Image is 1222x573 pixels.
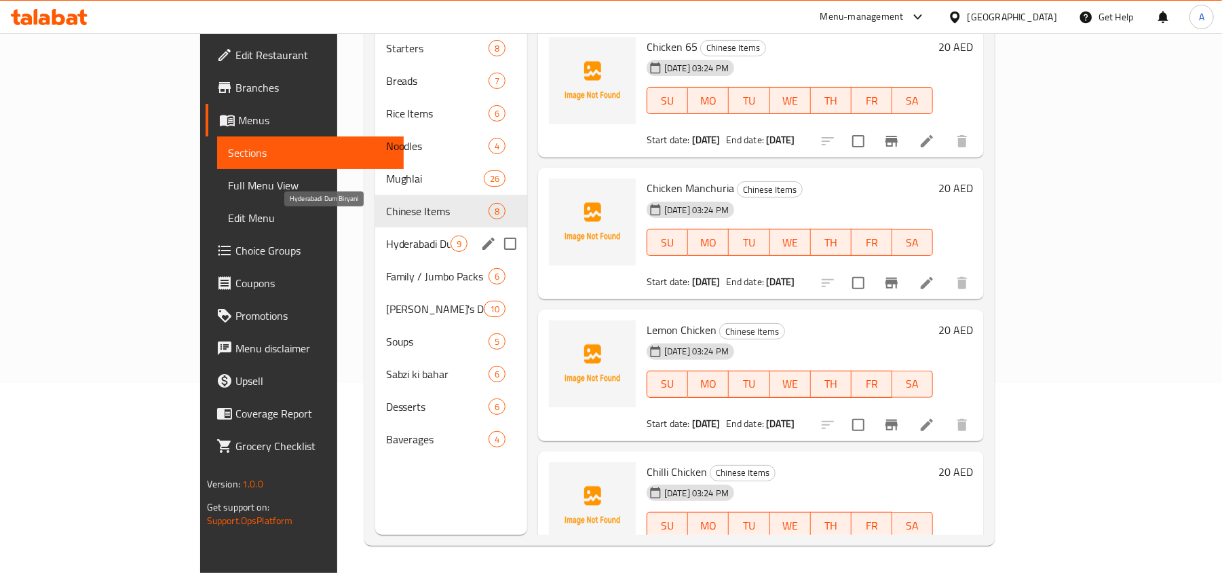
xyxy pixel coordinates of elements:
[719,323,785,339] div: Chinese Items
[647,178,734,198] span: Chicken Manchuria
[489,138,505,154] div: items
[770,512,811,539] button: WE
[946,409,978,441] button: delete
[946,125,978,158] button: delete
[852,87,892,114] button: FR
[720,324,784,339] span: Chinese Items
[857,516,887,536] span: FR
[206,267,404,299] a: Coupons
[946,267,978,299] button: delete
[217,202,404,234] a: Edit Menu
[875,125,908,158] button: Branch-specific-item
[938,320,973,339] h6: 20 AED
[386,73,489,89] div: Breads
[919,133,935,149] a: Edit menu item
[647,87,688,114] button: SU
[238,112,394,128] span: Menus
[919,275,935,291] a: Edit menu item
[489,268,505,284] div: items
[228,145,394,161] span: Sections
[386,236,451,252] span: Hyderabadi Dum Biryani
[375,325,527,358] div: Soups5
[816,91,846,111] span: TH
[217,169,404,202] a: Full Menu View
[228,177,394,193] span: Full Menu View
[659,204,734,217] span: [DATE] 03:24 PM
[375,26,527,461] nav: Menu sections
[844,411,873,439] span: Select to update
[692,131,721,149] b: [DATE]
[489,333,505,350] div: items
[659,62,734,75] span: [DATE] 03:24 PM
[206,104,404,136] a: Menus
[386,366,489,382] div: Sabzi ki bahar
[647,512,688,539] button: SU
[386,203,489,219] div: Chinese Items
[206,299,404,332] a: Promotions
[478,234,499,254] button: edit
[549,37,636,124] img: Chicken 65
[375,423,527,456] div: Baverages4
[647,371,688,398] button: SU
[938,462,973,481] h6: 20 AED
[820,9,904,25] div: Menu-management
[206,397,404,430] a: Coverage Report
[206,71,404,104] a: Branches
[653,516,683,536] span: SU
[386,333,489,350] span: Soups
[811,229,852,256] button: TH
[206,430,404,462] a: Grocery Checklist
[857,233,887,253] span: FR
[386,138,489,154] span: Noodles
[770,87,811,114] button: WE
[659,345,734,358] span: [DATE] 03:24 PM
[726,131,764,149] span: End date:
[852,229,892,256] button: FR
[235,47,394,63] span: Edit Restaurant
[734,516,764,536] span: TU
[875,409,908,441] button: Branch-specific-item
[375,130,527,162] div: Noodles4
[489,399,505,415] div: items
[653,91,683,111] span: SU
[386,301,484,317] span: [PERSON_NAME]'s Daily Special
[375,358,527,390] div: Sabzi ki bahar6
[235,340,394,356] span: Menu disclaimer
[489,401,505,413] span: 6
[375,162,527,195] div: Mughlai26
[776,91,805,111] span: WE
[734,91,764,111] span: TU
[386,40,489,56] div: Starters
[898,374,928,394] span: SA
[647,273,690,291] span: Start date:
[489,203,505,219] div: items
[489,368,505,381] span: 6
[375,32,527,64] div: Starters8
[489,75,505,88] span: 7
[766,415,795,432] b: [DATE]
[489,205,505,218] span: 8
[386,431,489,447] span: Baverages
[816,233,846,253] span: TH
[776,516,805,536] span: WE
[386,268,489,284] span: Family / Jumbo Packs
[693,374,723,394] span: MO
[647,415,690,432] span: Start date:
[734,233,764,253] span: TU
[375,64,527,97] div: Breads7
[386,399,489,415] div: Desserts
[489,40,505,56] div: items
[489,270,505,283] span: 6
[235,79,394,96] span: Branches
[647,37,698,57] span: Chicken 65
[898,91,928,111] span: SA
[898,516,928,536] span: SA
[549,179,636,265] img: Chicken Manchuria
[206,39,404,71] a: Edit Restaurant
[375,260,527,293] div: Family / Jumbo Packs6
[701,40,765,56] span: Chinese Items
[688,229,729,256] button: MO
